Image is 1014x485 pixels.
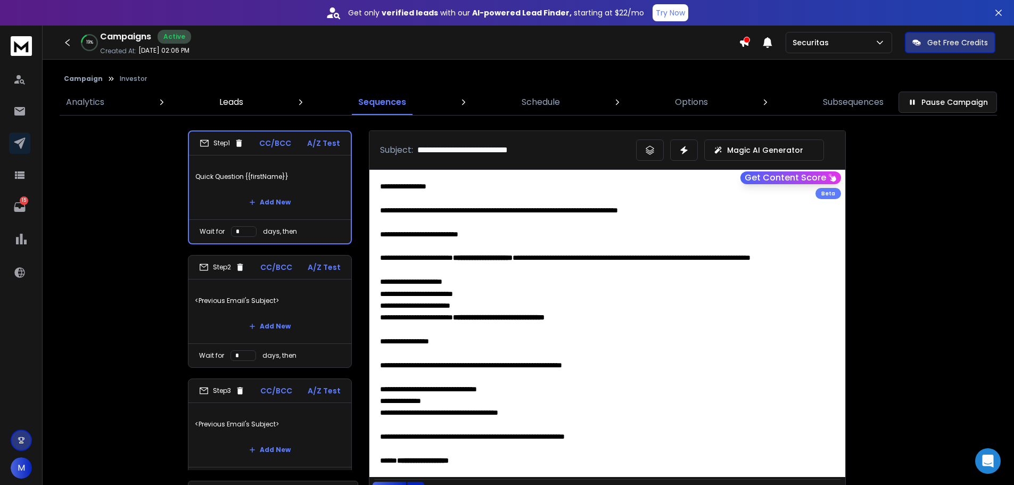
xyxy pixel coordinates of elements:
[241,316,299,337] button: Add New
[260,385,292,396] p: CC/BCC
[66,96,104,109] p: Analytics
[656,7,685,18] p: Try Now
[241,439,299,461] button: Add New
[898,92,997,113] button: Pause Campaign
[727,145,803,155] p: Magic AI Generator
[213,89,250,115] a: Leads
[195,162,344,192] p: Quick Question {{firstName}}
[200,227,225,236] p: Wait for
[348,7,644,18] p: Get only with our starting at $22/mo
[817,89,890,115] a: Subsequences
[740,171,841,184] button: Get Content Score
[515,89,566,115] a: Schedule
[64,75,103,83] button: Campaign
[241,192,299,213] button: Add New
[188,130,352,244] li: Step1CC/BCCA/Z TestQuick Question {{firstName}}Add NewWait fordays, then
[11,457,32,479] button: M
[975,448,1001,474] div: Open Intercom Messenger
[260,262,292,273] p: CC/BCC
[219,96,243,109] p: Leads
[815,188,841,199] div: Beta
[669,89,714,115] a: Options
[905,32,995,53] button: Get Free Credits
[20,196,28,205] p: 15
[199,351,224,360] p: Wait for
[262,351,296,360] p: days, then
[9,196,30,218] a: 15
[308,385,341,396] p: A/Z Test
[704,139,824,161] button: Magic AI Generator
[382,7,438,18] strong: verified leads
[259,138,291,149] p: CC/BCC
[199,386,245,396] div: Step 3
[263,227,297,236] p: days, then
[793,37,833,48] p: Securitas
[380,144,413,157] p: Subject:
[472,7,572,18] strong: AI-powered Lead Finder,
[188,255,352,368] li: Step2CC/BCCA/Z Test<Previous Email's Subject>Add NewWait fordays, then
[100,47,136,55] p: Created At:
[522,96,560,109] p: Schedule
[158,30,191,44] div: Active
[195,409,345,439] p: <Previous Email's Subject>
[653,4,688,21] button: Try Now
[138,46,189,55] p: [DATE] 02:06 PM
[308,262,341,273] p: A/Z Test
[60,89,111,115] a: Analytics
[352,89,413,115] a: Sequences
[195,286,345,316] p: <Previous Email's Subject>
[823,96,884,109] p: Subsequences
[120,75,147,83] p: Investor
[927,37,988,48] p: Get Free Credits
[675,96,708,109] p: Options
[200,138,244,148] div: Step 1
[86,39,93,46] p: 19 %
[307,138,340,149] p: A/Z Test
[11,36,32,56] img: logo
[100,30,151,43] h1: Campaigns
[199,262,245,272] div: Step 2
[358,96,406,109] p: Sequences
